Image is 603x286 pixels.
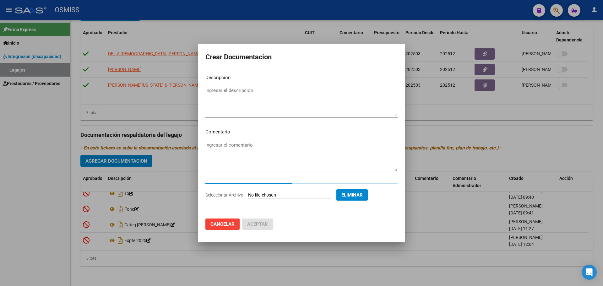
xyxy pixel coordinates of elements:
[205,74,398,81] p: Descripcion
[582,265,597,280] div: Open Intercom Messenger
[210,221,235,227] span: Cancelar
[247,221,268,227] span: Aceptar
[205,219,240,230] button: Cancelar
[341,192,363,198] span: Eliminar
[205,51,398,63] h2: Crear Documentacion
[336,189,368,201] button: Eliminar
[205,128,398,136] p: Comentario
[242,219,273,230] button: Aceptar
[205,192,243,197] span: Seleccionar Archivo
